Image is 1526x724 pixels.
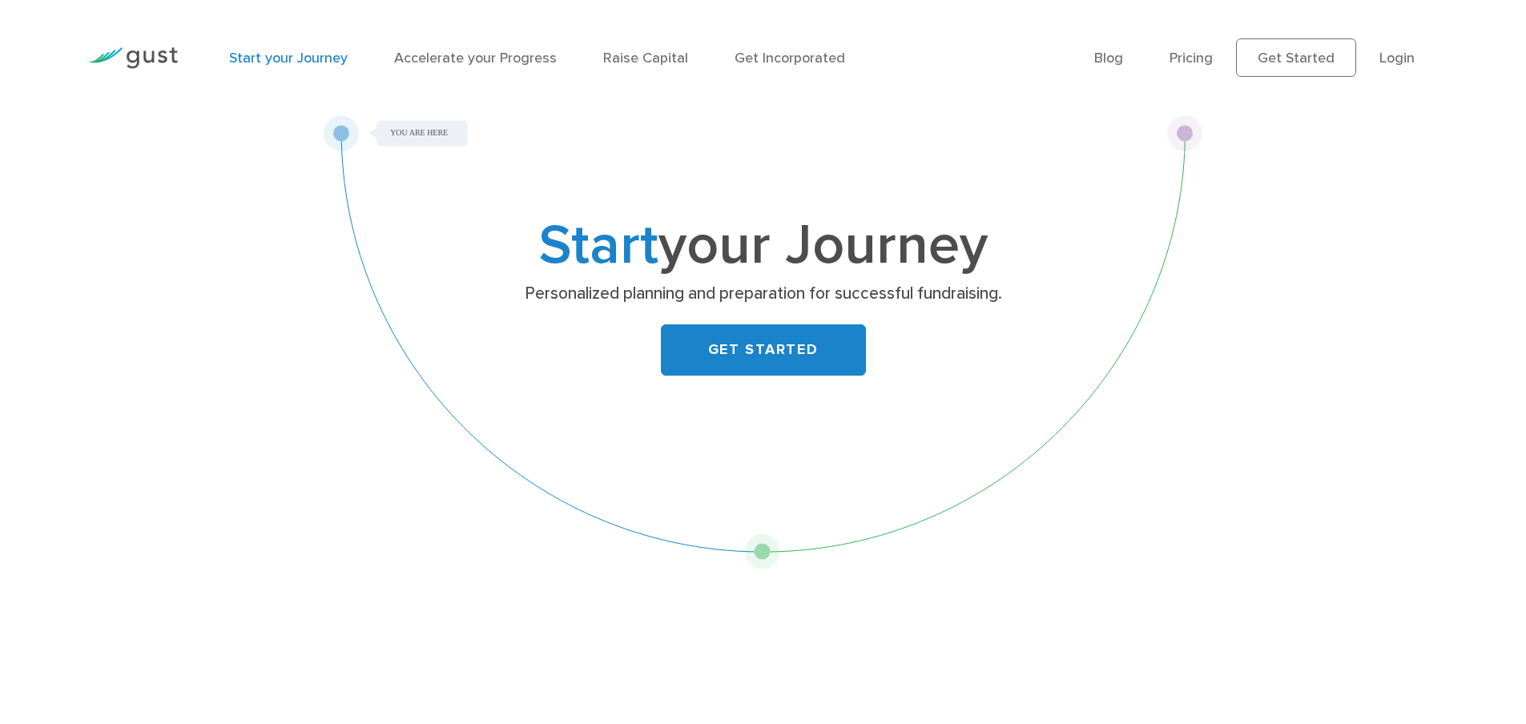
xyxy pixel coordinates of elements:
a: Blog [1094,50,1123,66]
img: Gust Logo [88,47,178,69]
a: Get Started [1236,38,1356,77]
p: Personalized planning and preparation for successful fundraising. [453,283,1073,305]
a: Login [1379,50,1415,66]
h1: your Journey [447,220,1080,271]
a: Raise Capital [603,50,688,66]
a: GET STARTED [661,324,866,376]
a: Accelerate your Progress [394,50,557,66]
a: Pricing [1170,50,1213,66]
a: Get Incorporated [735,50,845,66]
span: Start [539,211,658,279]
a: Start your Journey [229,50,348,66]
